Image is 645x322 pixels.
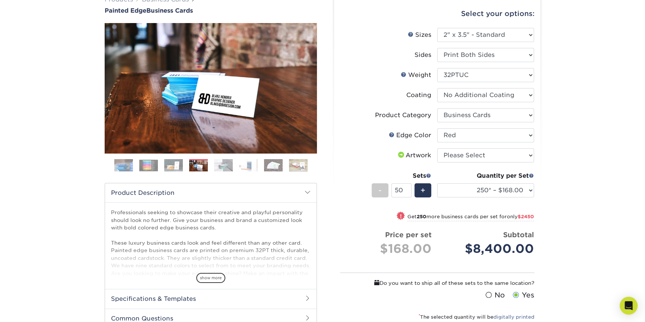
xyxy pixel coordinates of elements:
div: Quantity per Set [437,171,534,180]
img: Business Cards 07 [264,159,283,172]
img: Business Cards 02 [139,160,158,171]
h2: Specifications & Templates [105,289,317,308]
div: Open Intercom Messenger [620,297,638,315]
a: Painted EdgeBusiness Cards [105,7,317,14]
img: Business Cards 06 [239,159,258,172]
span: - [378,185,382,196]
div: $168.00 [346,240,432,258]
strong: Subtotal [503,231,534,239]
label: Yes [511,290,534,300]
small: Get more business cards per set for [407,214,534,221]
img: Business Cards 05 [214,159,233,172]
strong: 250 [417,214,426,219]
span: $2450 [518,214,534,219]
a: digitally printed [493,314,534,320]
div: Sets [372,171,431,180]
div: Edge Color [389,131,431,140]
span: Painted Edge [105,7,146,14]
div: Coating [406,91,431,100]
div: Weight [401,71,431,80]
div: Sides [414,51,431,59]
div: Do you want to ship all of these sets to the same location? [340,279,534,287]
img: Painted Edge 04 [105,15,317,161]
h2: Product Description [105,183,317,202]
span: show more [196,273,225,283]
strong: Price per set [385,231,432,239]
img: Business Cards 03 [164,159,183,172]
div: $8,400.00 [443,240,534,258]
div: Sizes [408,30,431,39]
span: ! [400,212,402,220]
div: Product Category [375,111,431,120]
div: Artwork [397,151,431,160]
img: Business Cards 01 [114,156,133,175]
img: Business Cards 04 [189,160,208,173]
label: No [484,290,505,300]
img: Business Cards 08 [289,159,308,172]
h1: Business Cards [105,7,317,14]
span: only [507,214,534,219]
span: + [420,185,425,196]
small: The selected quantity will be [419,314,534,320]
